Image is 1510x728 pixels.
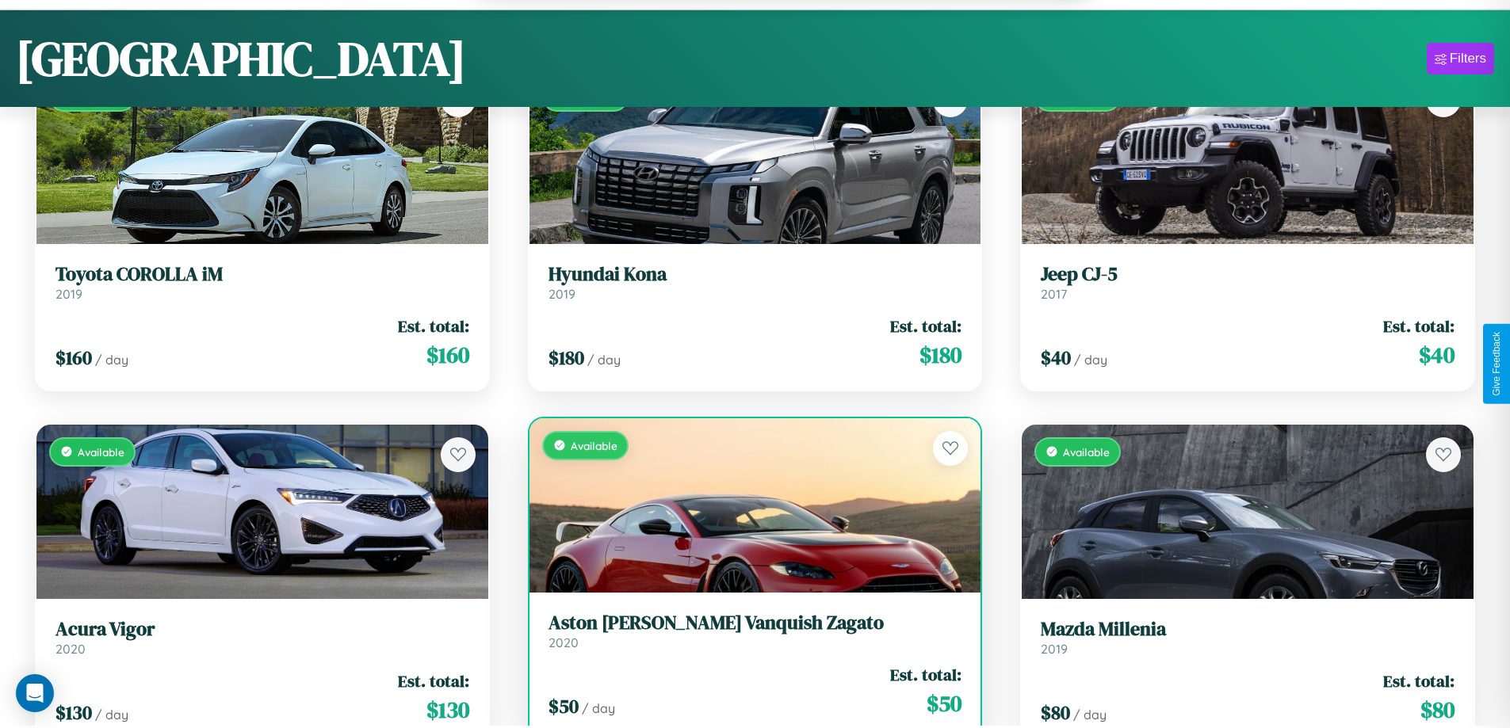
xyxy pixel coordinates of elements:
[426,339,469,371] span: $ 160
[927,688,961,719] span: $ 50
[1041,263,1455,286] h3: Jeep CJ-5
[1383,669,1455,692] span: Est. total:
[549,693,579,719] span: $ 50
[398,314,469,337] span: Est. total:
[55,641,86,657] span: 2020
[1041,286,1067,302] span: 2017
[549,635,579,650] span: 2020
[549,263,962,286] h3: Hyundai Kona
[890,314,961,337] span: Est. total:
[571,439,617,452] span: Available
[549,286,575,302] span: 2019
[587,352,621,368] span: / day
[919,339,961,371] span: $ 180
[55,263,469,302] a: Toyota COROLLA iM2019
[55,699,92,726] span: $ 130
[398,669,469,692] span: Est. total:
[1041,641,1068,657] span: 2019
[78,445,124,459] span: Available
[16,674,54,712] div: Open Intercom Messenger
[55,286,82,302] span: 2019
[426,694,469,726] span: $ 130
[549,263,962,302] a: Hyundai Kona2019
[1041,345,1071,371] span: $ 40
[549,612,962,635] h3: Aston [PERSON_NAME] Vanquish Zagato
[1041,618,1455,641] h3: Mazda Millenia
[1074,352,1107,368] span: / day
[1419,339,1455,371] span: $ 40
[55,263,469,286] h3: Toyota COROLLA iM
[890,663,961,686] span: Est. total:
[55,345,92,371] span: $ 160
[95,352,128,368] span: / day
[1041,699,1070,726] span: $ 80
[55,618,469,641] h3: Acura Vigor
[549,612,962,650] a: Aston [PERSON_NAME] Vanquish Zagato2020
[1041,618,1455,657] a: Mazda Millenia2019
[55,618,469,657] a: Acura Vigor2020
[1073,707,1107,722] span: / day
[95,707,128,722] span: / day
[1383,314,1455,337] span: Est. total:
[1450,51,1486,67] div: Filters
[582,700,615,716] span: / day
[1420,694,1455,726] span: $ 80
[549,345,584,371] span: $ 180
[1427,43,1494,74] button: Filters
[1491,332,1502,396] div: Give Feedback
[1063,445,1110,459] span: Available
[1041,263,1455,302] a: Jeep CJ-52017
[16,26,466,91] h1: [GEOGRAPHIC_DATA]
